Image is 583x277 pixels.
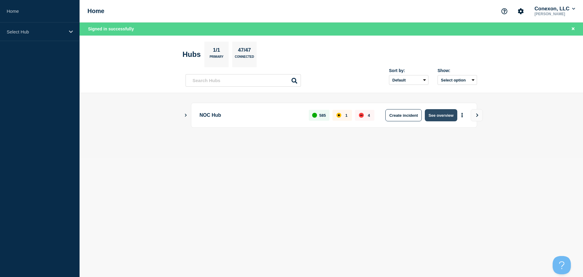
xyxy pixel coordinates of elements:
[569,26,577,33] button: Close banner
[319,113,326,118] p: 585
[345,113,347,118] p: 1
[368,113,370,118] p: 4
[514,5,527,18] button: Account settings
[385,109,422,121] button: Create incident
[553,256,571,274] iframe: Help Scout Beacon - Open
[471,109,483,121] button: View
[438,68,477,73] div: Show:
[438,75,477,85] button: Select option
[235,55,254,61] p: Connected
[498,5,511,18] button: Support
[88,26,134,31] span: Signed in successfully
[184,113,187,118] button: Show Connected Hubs
[87,8,104,15] h1: Home
[458,110,466,121] button: More actions
[182,50,201,59] h2: Hubs
[210,55,223,61] p: Primary
[199,109,302,121] p: NOC Hub
[533,12,576,16] p: [PERSON_NAME]
[186,74,301,87] input: Search Hubs
[533,6,576,12] button: Conexon, LLC
[389,75,428,85] select: Sort by
[425,109,457,121] button: See overview
[7,29,65,34] p: Select Hub
[336,113,341,118] div: affected
[236,47,253,55] p: 47/47
[359,113,364,118] div: down
[211,47,223,55] p: 1/1
[312,113,317,118] div: up
[389,68,428,73] div: Sort by:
